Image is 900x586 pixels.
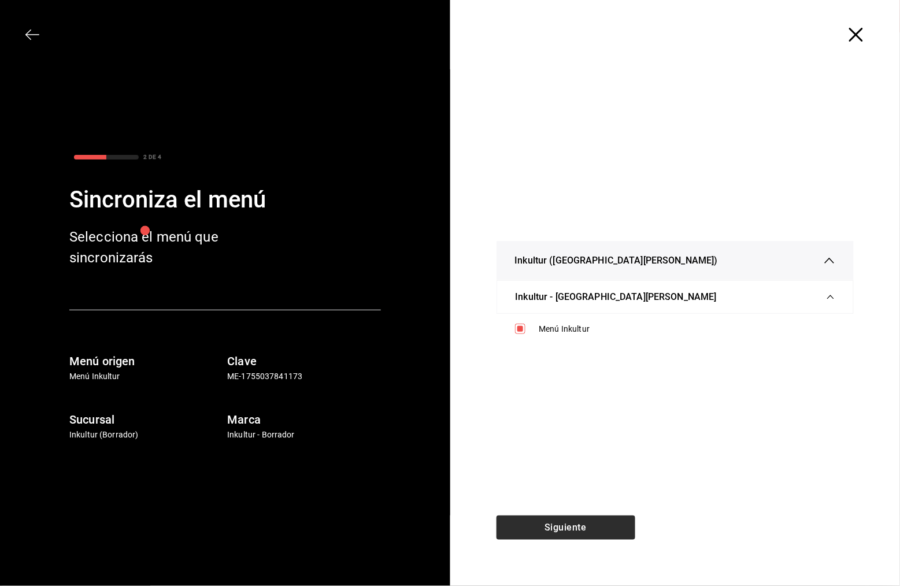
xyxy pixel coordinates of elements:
div: Menú Inkultur [539,323,836,335]
h6: Clave [227,352,380,370]
h6: Menú origen [69,352,223,370]
p: Inkultur (Borrador) [69,429,223,441]
div: Selecciona el menú que sincronizarás [69,227,254,268]
button: Siguiente [497,515,635,540]
span: Inkultur ([GEOGRAPHIC_DATA][PERSON_NAME]) [515,254,718,268]
span: Inkultur - [GEOGRAPHIC_DATA][PERSON_NAME] [516,290,717,304]
p: Menú Inkultur [69,370,223,383]
h6: Sucursal [69,410,223,429]
div: Sincroniza el menú [69,183,381,217]
p: ME-1755037841173 [227,370,380,383]
h6: Marca [227,410,380,429]
div: 2 DE 4 [143,153,161,161]
p: Inkultur - Borrador [227,429,380,441]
